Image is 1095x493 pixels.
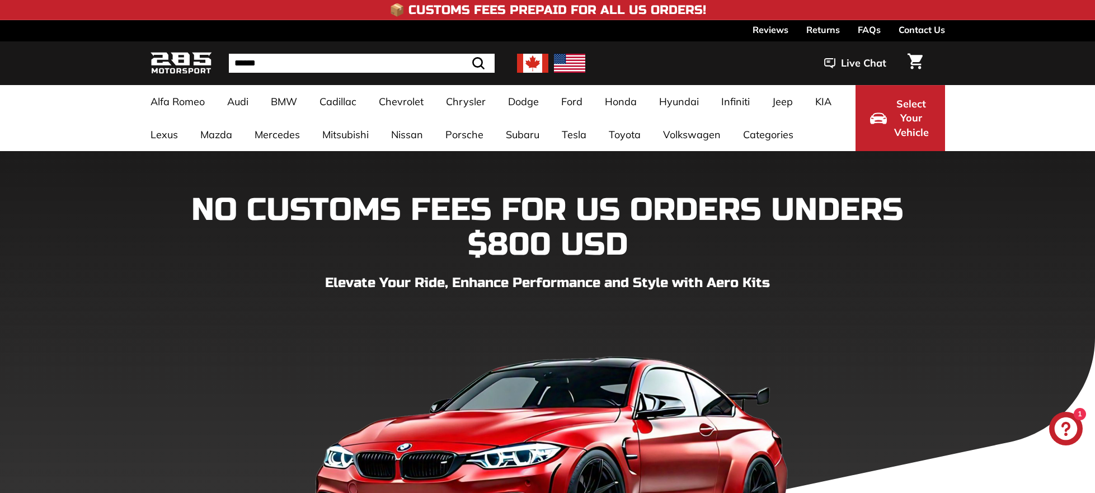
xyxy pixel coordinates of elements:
[856,85,945,151] button: Select Your Vehicle
[216,85,260,118] a: Audi
[380,118,434,151] a: Nissan
[368,85,435,118] a: Chevrolet
[1046,412,1086,448] inbox-online-store-chat: Shopify online store chat
[753,20,788,39] a: Reviews
[806,20,840,39] a: Returns
[899,20,945,39] a: Contact Us
[550,85,594,118] a: Ford
[139,118,189,151] a: Lexus
[495,118,551,151] a: Subaru
[710,85,761,118] a: Infiniti
[311,118,380,151] a: Mitsubishi
[551,118,598,151] a: Tesla
[260,85,308,118] a: BMW
[841,56,886,71] span: Live Chat
[151,273,945,293] p: Elevate Your Ride, Enhance Performance and Style with Aero Kits
[901,44,929,82] a: Cart
[598,118,652,151] a: Toyota
[389,3,706,17] h4: 📦 Customs Fees Prepaid for All US Orders!
[648,85,710,118] a: Hyundai
[189,118,243,151] a: Mazda
[652,118,732,151] a: Volkswagen
[594,85,648,118] a: Honda
[434,118,495,151] a: Porsche
[858,20,881,39] a: FAQs
[804,85,843,118] a: KIA
[810,49,901,77] button: Live Chat
[761,85,804,118] a: Jeep
[308,85,368,118] a: Cadillac
[151,193,945,262] h1: NO CUSTOMS FEES FOR US ORDERS UNDERS $800 USD
[892,97,930,140] span: Select Your Vehicle
[229,54,495,73] input: Search
[435,85,497,118] a: Chrysler
[151,50,212,77] img: Logo_285_Motorsport_areodynamics_components
[732,118,805,151] a: Categories
[497,85,550,118] a: Dodge
[243,118,311,151] a: Mercedes
[139,85,216,118] a: Alfa Romeo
